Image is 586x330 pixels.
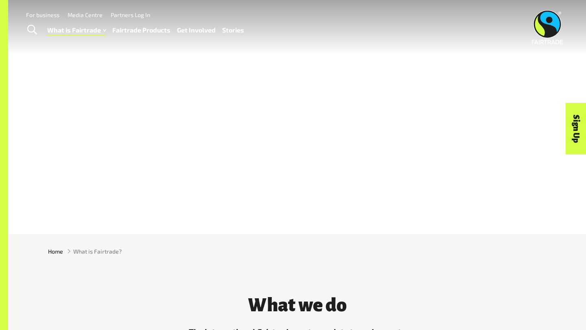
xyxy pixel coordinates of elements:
a: Get Involved [177,24,216,36]
a: What is Fairtrade [47,24,106,36]
a: Stories [222,24,244,36]
a: Partners Log In [111,11,150,18]
a: Media Centre [68,11,103,18]
a: Home [48,247,63,256]
img: Fairtrade Australia New Zealand logo [532,10,563,44]
span: What is Fairtrade? [73,247,122,256]
a: For business [26,11,59,18]
a: Fairtrade Products [112,24,171,36]
a: Toggle Search [22,20,42,40]
h3: What we do [175,295,419,315]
